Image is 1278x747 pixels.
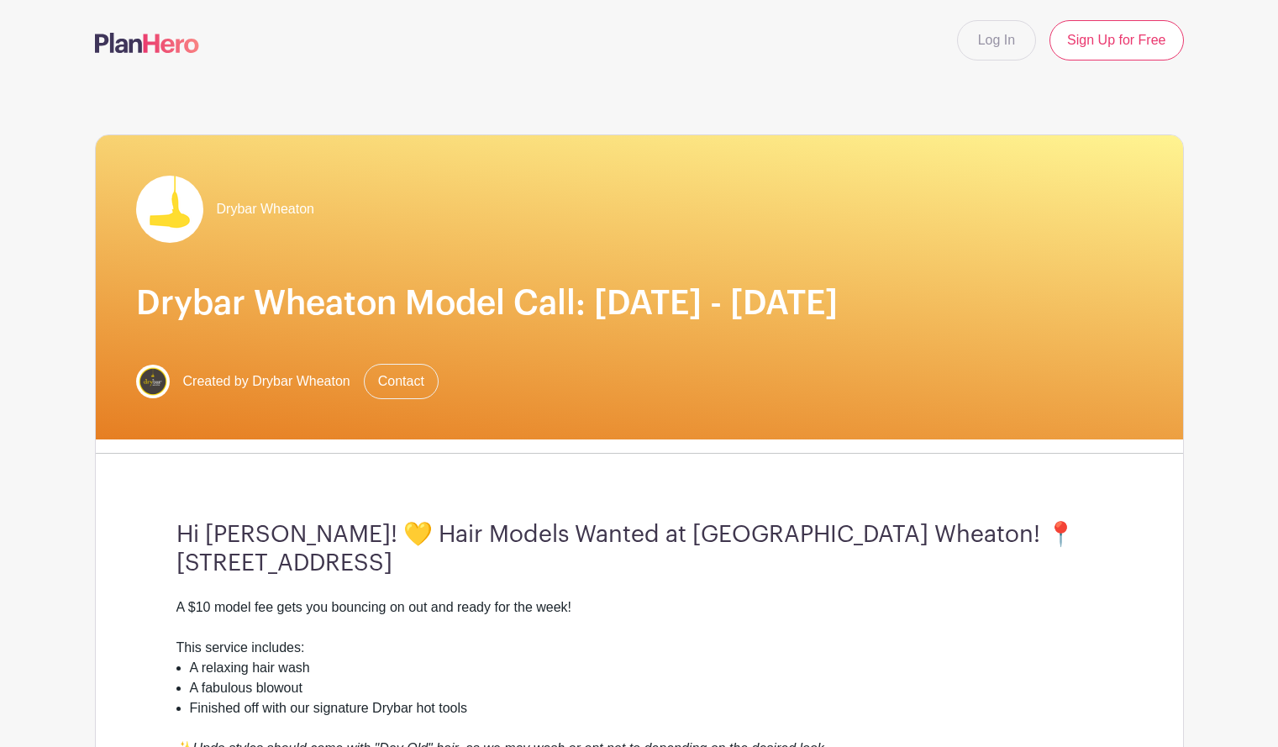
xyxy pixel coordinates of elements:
[957,20,1036,60] a: Log In
[176,638,1102,658] div: This service includes:
[176,597,1102,638] div: A $10 model fee gets you bouncing on out and ready for the week!
[176,521,1102,577] h3: Hi [PERSON_NAME]! 💛 Hair Models Wanted at [GEOGRAPHIC_DATA] Wheaton! 📍 [STREET_ADDRESS]
[364,364,439,399] a: Contact
[136,283,1143,324] h1: Drybar Wheaton Model Call: [DATE] - [DATE]
[136,365,170,398] img: DB%20WHEATON_IG%20Profile.jpg
[136,176,203,243] img: drybar%20logo.png
[190,658,1102,678] li: A relaxing hair wash
[183,371,350,392] span: Created by Drybar Wheaton
[95,33,199,53] img: logo-507f7623f17ff9eddc593b1ce0a138ce2505c220e1c5a4e2b4648c50719b7d32.svg
[190,698,1102,739] li: Finished off with our signature Drybar hot tools
[190,678,1102,698] li: A fabulous blowout
[217,199,315,219] span: Drybar Wheaton
[1049,20,1183,60] a: Sign Up for Free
